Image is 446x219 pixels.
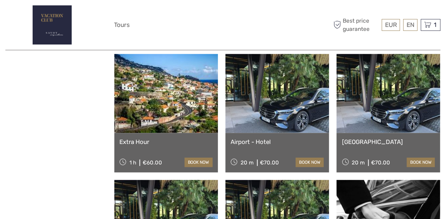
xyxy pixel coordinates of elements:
a: book now [407,158,435,167]
span: 1 [433,21,437,28]
div: €70.00 [260,159,279,166]
a: book now [296,158,324,167]
span: Best price guarantee [332,17,380,33]
div: €70.00 [371,159,390,166]
div: €60.00 [143,159,162,166]
span: 20 m [352,159,365,166]
span: 1 h [129,159,136,166]
a: [GEOGRAPHIC_DATA] [342,138,435,145]
span: 20 m [241,159,254,166]
span: EUR [385,21,397,28]
a: Extra Hour [120,138,213,145]
a: Airport - Hotel [231,138,324,145]
img: 3285-50543be5-8323-43bf-9ee5-d3f46c372491_logo_big.jpg [33,5,72,45]
div: EN [403,19,418,31]
a: Tours [114,20,130,30]
a: book now [185,158,213,167]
